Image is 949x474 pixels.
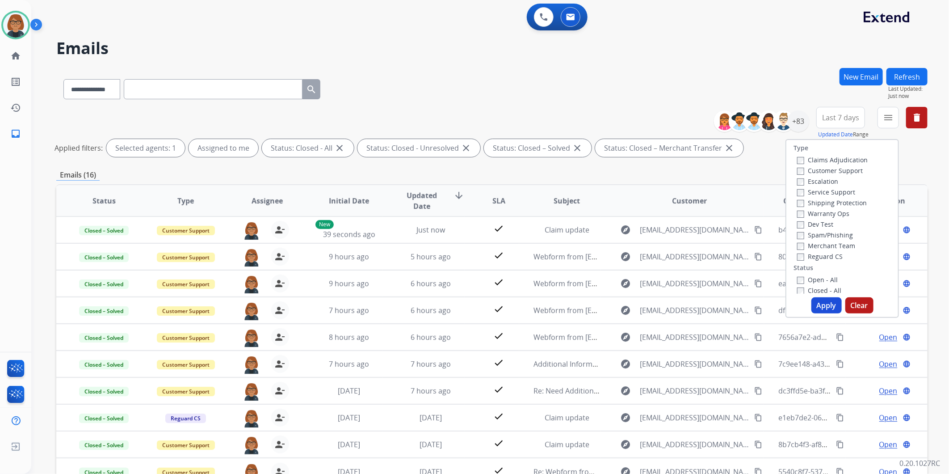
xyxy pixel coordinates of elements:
span: Closed – Solved [79,387,129,396]
mat-icon: content_copy [754,279,762,288]
span: Just now [416,225,445,235]
span: Claim update [545,440,589,449]
mat-icon: language [903,387,911,395]
span: 8b7cb4f3-af8c-4c85-8206-4781d02848f5 [778,440,911,449]
img: avatar [3,13,28,38]
mat-icon: menu [883,112,894,123]
label: Reguard CS [797,252,843,261]
mat-icon: person_remove [275,332,286,343]
span: SLA [492,195,505,206]
input: Service Support [797,189,804,196]
label: Closed - All [797,286,841,295]
mat-icon: close [334,143,345,153]
span: 39 seconds ago [323,229,375,239]
span: Assignee [252,195,283,206]
mat-icon: search [306,84,317,95]
button: Apply [811,297,842,313]
span: Closed – Solved [79,279,129,289]
img: agent-avatar [243,248,260,267]
span: [EMAIL_ADDRESS][DOMAIN_NAME] [640,359,750,369]
mat-icon: check [494,304,504,314]
mat-icon: content_copy [754,226,762,234]
mat-icon: person_remove [275,359,286,369]
input: Dev Test [797,221,804,229]
mat-icon: content_copy [754,414,762,422]
mat-icon: close [724,143,735,153]
mat-icon: home [10,51,21,61]
span: 7 hours ago [411,359,451,369]
span: [EMAIL_ADDRESS][DOMAIN_NAME] [640,385,750,396]
mat-icon: content_copy [836,360,844,368]
label: Open - All [797,275,838,284]
mat-icon: language [903,306,911,314]
span: Customer Support [157,279,215,289]
span: Closed – Solved [79,253,129,262]
span: Closed – Solved [79,333,129,343]
span: Closed – Solved [79,414,129,423]
mat-icon: content_copy [754,440,762,449]
span: Open [879,412,898,423]
img: agent-avatar [243,328,260,347]
mat-icon: language [903,226,911,234]
span: 7c9ee148-a432-444f-91df-18ee1461edca [778,359,912,369]
mat-icon: language [903,440,911,449]
mat-icon: content_copy [836,440,844,449]
span: Conversation ID [783,195,840,206]
span: Claim update [545,413,589,423]
mat-icon: person_remove [275,305,286,316]
span: Just now [888,93,928,100]
button: Refresh [886,68,928,85]
mat-icon: explore [621,224,631,235]
span: Webform from [EMAIL_ADDRESS][DOMAIN_NAME] on [DATE] [533,305,736,315]
span: Open [879,385,898,396]
span: 6 hours ago [411,332,451,342]
span: 7 hours ago [329,305,369,315]
mat-icon: close [461,143,471,153]
span: [EMAIL_ADDRESS][DOMAIN_NAME] [640,305,750,316]
label: Dev Test [797,220,833,229]
span: 80b71e1a-378d-4d6e-9be7-d8afb2bcf024 [778,252,915,262]
span: 9 hours ago [329,279,369,288]
span: Open [879,439,898,450]
mat-icon: explore [621,251,631,262]
mat-icon: person_remove [275,439,286,450]
mat-icon: check [494,330,504,341]
div: Assigned to me [189,139,258,157]
span: Webform from [EMAIL_ADDRESS][DOMAIN_NAME] on [DATE] [533,332,736,342]
p: 0.20.1027RC [899,458,940,469]
img: agent-avatar [243,436,260,454]
label: Status [794,263,813,272]
div: Status: Closed – Solved [484,139,592,157]
span: Status [92,195,116,206]
span: Open [879,332,898,343]
span: Customer Support [157,333,215,343]
span: [EMAIL_ADDRESS][DOMAIN_NAME] [640,412,750,423]
mat-icon: check [494,223,504,234]
span: Reguard CS [165,414,206,423]
span: [DATE] [420,440,442,449]
span: 5 hours ago [411,252,451,262]
span: [EMAIL_ADDRESS][DOMAIN_NAME] [640,251,750,262]
label: Spam/Phishing [797,231,853,239]
mat-icon: content_copy [754,360,762,368]
input: Escalation [797,178,804,186]
span: [DATE] [338,386,360,396]
mat-icon: history [10,102,21,113]
span: Closed – Solved [79,306,129,316]
span: dc3ffd5e-ba3f-481e-a037-c75c91659712 [778,386,911,396]
img: agent-avatar [243,355,260,374]
span: Last Updated: [888,85,928,93]
span: [EMAIL_ADDRESS][DOMAIN_NAME] [640,224,750,235]
span: Customer [672,195,707,206]
span: 9 hours ago [329,252,369,262]
mat-icon: language [903,279,911,288]
mat-icon: check [494,411,504,422]
span: dfbb28fd-35a9-4b68-b16d-aba414972d23 [778,305,916,315]
mat-icon: person_remove [275,278,286,289]
span: Additional Information Needed [533,359,638,369]
mat-icon: check [494,438,504,449]
img: agent-avatar [243,409,260,427]
mat-icon: delete [911,112,922,123]
span: Closed – Solved [79,226,129,235]
mat-icon: check [494,384,504,395]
